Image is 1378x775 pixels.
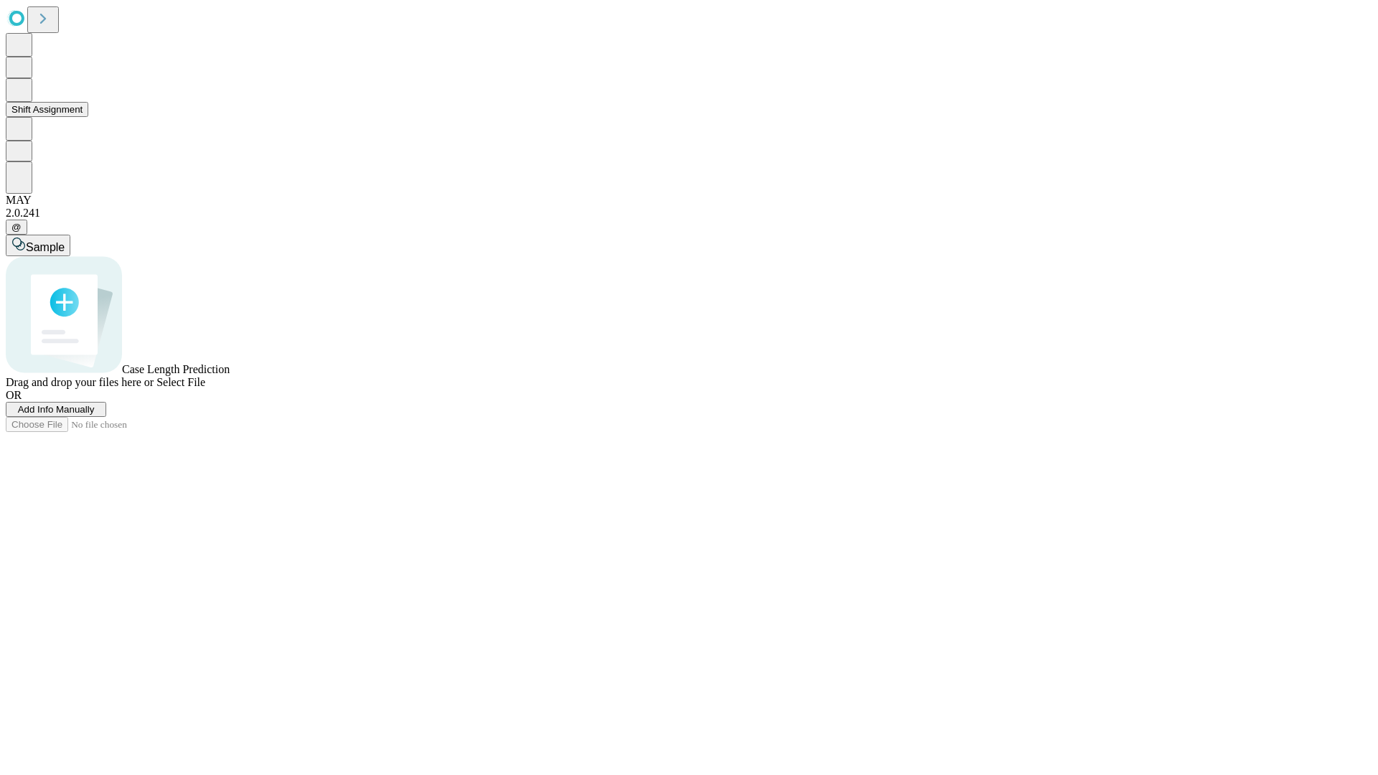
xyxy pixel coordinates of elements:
[26,241,65,253] span: Sample
[6,102,88,117] button: Shift Assignment
[11,222,22,232] span: @
[18,404,95,415] span: Add Info Manually
[6,402,106,417] button: Add Info Manually
[6,389,22,401] span: OR
[6,376,154,388] span: Drag and drop your files here or
[156,376,205,388] span: Select File
[6,220,27,235] button: @
[6,235,70,256] button: Sample
[6,207,1372,220] div: 2.0.241
[122,363,230,375] span: Case Length Prediction
[6,194,1372,207] div: MAY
